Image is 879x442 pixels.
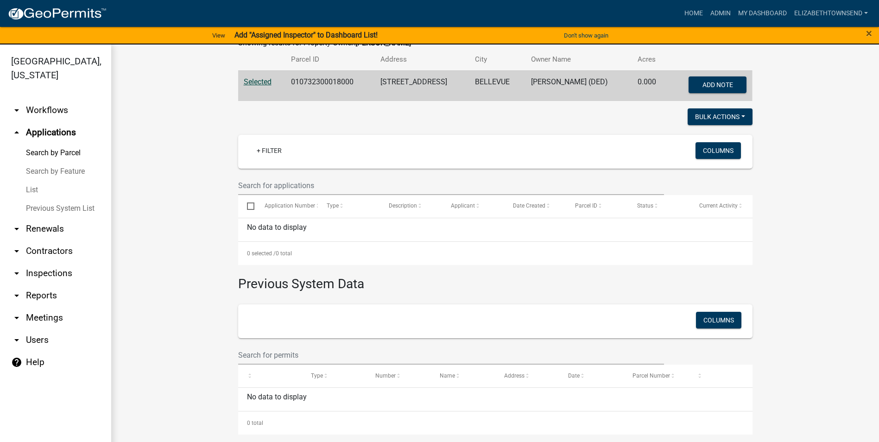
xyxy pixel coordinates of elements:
datatable-header-cell: Select [238,195,256,217]
td: 0.000 [632,70,668,101]
span: Address [504,373,525,379]
a: Selected [244,77,272,86]
th: Acres [632,49,668,70]
button: Bulk Actions [688,108,753,125]
datatable-header-cell: Date Created [504,195,566,217]
span: Date [568,373,580,379]
i: arrow_drop_up [11,127,22,138]
i: arrow_drop_down [11,105,22,116]
datatable-header-cell: Applicant [442,195,504,217]
i: arrow_drop_down [11,290,22,301]
span: Type [311,373,323,379]
span: Date Created [513,202,545,209]
i: arrow_drop_down [11,312,22,323]
a: Home [681,5,707,22]
h3: Previous System Data [238,265,753,294]
i: arrow_drop_down [11,335,22,346]
span: Type [327,202,339,209]
datatable-header-cell: Name [431,365,495,387]
button: Add Note [689,76,746,93]
datatable-header-cell: Type [302,365,367,387]
a: + Filter [249,142,289,159]
i: arrow_drop_down [11,246,22,257]
datatable-header-cell: Date [559,365,624,387]
span: 0 selected / [247,250,276,257]
input: Search for permits [238,346,664,365]
a: View [209,28,229,43]
i: arrow_drop_down [11,223,22,234]
td: [STREET_ADDRESS] [375,70,469,101]
datatable-header-cell: Number [367,365,431,387]
a: Admin [707,5,734,22]
span: Application Number [265,202,315,209]
div: No data to display [238,388,753,411]
span: Add Note [702,81,733,88]
span: Parcel ID [575,202,597,209]
a: ElizabethTownsend [790,5,872,22]
th: Parcel ID [285,49,375,70]
div: 0 total [238,242,753,265]
span: Status [637,202,653,209]
datatable-header-cell: Address [495,365,560,387]
i: help [11,357,22,368]
datatable-header-cell: Parcel Number [624,365,688,387]
span: × [866,27,872,40]
th: Address [375,49,469,70]
datatable-header-cell: Parcel ID [566,195,628,217]
td: BELLEVUE [469,70,525,101]
a: My Dashboard [734,5,790,22]
span: Description [389,202,417,209]
button: Columns [696,312,741,328]
th: Owner Name [525,49,632,70]
span: Applicant [451,202,475,209]
datatable-header-cell: Description [380,195,442,217]
button: Don't show again [560,28,612,43]
span: Current Activity [699,202,738,209]
datatable-header-cell: Status [628,195,690,217]
i: arrow_drop_down [11,268,22,279]
div: No data to display [238,218,753,241]
span: Number [375,373,396,379]
div: 0 total [238,411,753,435]
datatable-header-cell: Current Activity [690,195,753,217]
th: City [469,49,525,70]
span: Parcel Number [632,373,670,379]
datatable-header-cell: Application Number [256,195,318,217]
input: Search for applications [238,176,664,195]
datatable-header-cell: Type [318,195,380,217]
strong: Add "Assigned Inspector" to Dashboard List! [234,31,378,39]
span: Name [440,373,455,379]
td: [PERSON_NAME] (DED) [525,70,632,101]
button: Columns [696,142,741,159]
td: 010732300018000 [285,70,375,101]
button: Close [866,28,872,39]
